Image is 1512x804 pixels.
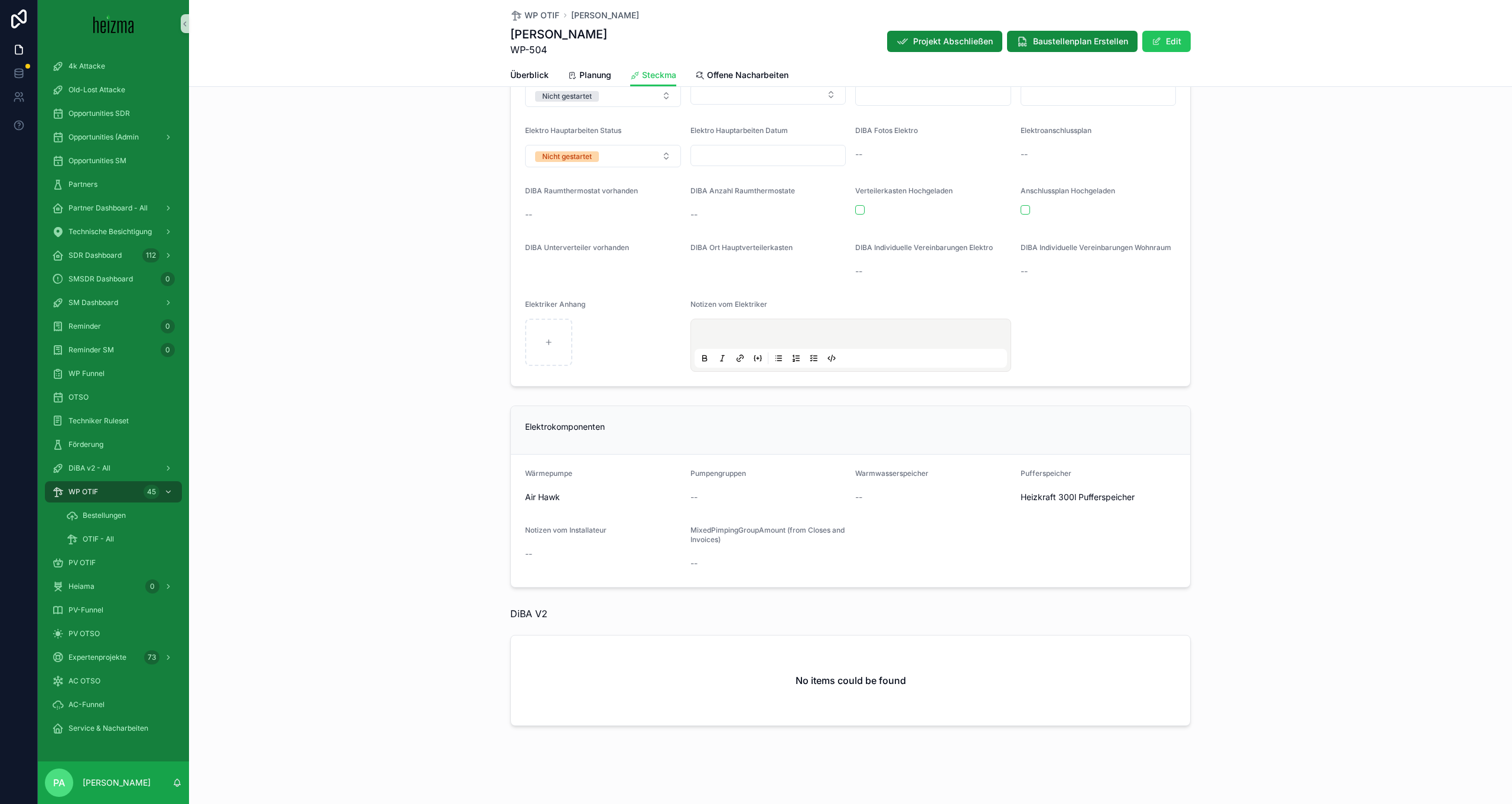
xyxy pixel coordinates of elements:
span: Opportunities (Admin [69,132,139,142]
a: Service & Nacharbeiten [45,718,182,739]
a: Partner Dashboard - All [45,197,182,219]
p: [PERSON_NAME] [83,777,151,789]
span: Elektroanschlussplan [1021,126,1091,135]
div: 0 [161,343,175,357]
span: -- [525,209,532,221]
span: Steckma [642,69,676,81]
span: Heiama [69,582,94,591]
span: Elektro Hauptarbeiten Datum [690,126,788,135]
a: SMSDR Dashboard0 [45,268,182,290]
span: PV OTSO [69,629,100,638]
a: AC OTSO [45,670,182,692]
a: WP OTIF45 [45,481,182,502]
span: OTSO [69,393,89,402]
span: Service & Nacharbeiten [69,724,148,733]
button: Projekt Abschließen [887,31,1002,52]
span: WP-504 [510,43,607,57]
a: Opportunities SDR [45,103,182,124]
div: 0 [145,579,159,594]
span: OTIF - All [83,534,114,544]
a: Techniker Ruleset [45,410,182,432]
a: Heiama0 [45,576,182,597]
span: Planung [579,69,611,81]
a: Technische Besichtigung [45,221,182,242]
a: Förderung [45,434,182,455]
span: Reminder [69,322,101,331]
a: Reminder0 [45,316,182,337]
span: SMSDR Dashboard [69,274,133,284]
img: App logo [93,14,134,33]
a: Old-Lost Attacke [45,79,182,100]
span: -- [1021,265,1028,277]
span: DIBA Ort Hauptverteilerkasten [690,243,793,252]
span: Überblick [510,69,549,81]
span: Elektro Hauptarbeiten Status [525,126,621,135]
button: Select Button [525,85,681,107]
div: scrollable content [38,47,189,754]
span: -- [855,265,862,277]
span: Partners [69,180,97,189]
span: Air Hawk [525,491,681,503]
a: Opportunities (Admin [45,127,182,148]
a: AC-Funnel [45,694,182,715]
a: Bestellungen [59,505,182,526]
span: Techniker Ruleset [69,416,129,426]
div: Nicht gestartet [542,151,592,162]
a: PV OTSO [45,623,182,644]
p: Elektrokomponenten [525,420,1176,433]
span: Förderung [69,440,103,449]
h2: No items could be found [796,673,906,688]
span: -- [525,548,532,560]
span: Old-Lost Attacke [69,85,125,95]
a: 4k Attacke [45,56,182,77]
span: Baustellenplan Erstellen [1033,35,1128,47]
a: OTSO [45,387,182,408]
a: [PERSON_NAME] [571,9,639,21]
span: Bestellungen [83,511,126,520]
button: Edit [1142,31,1191,52]
a: Reminder SM0 [45,339,182,361]
a: Überblick [510,64,549,88]
span: AC OTSO [69,676,100,686]
span: Partner Dashboard - All [69,203,148,213]
span: Notizen vom Elektriker [690,300,767,309]
span: -- [690,209,698,221]
span: Reminder SM [69,345,114,355]
span: DIBA Individuelle Vereinbarungen Elektro [855,243,993,252]
span: Notizen vom Installateur [525,526,607,534]
a: Expertenprojekte73 [45,647,182,668]
span: Technische Besichtigung [69,227,152,236]
span: SM Dashboard [69,298,118,307]
span: -- [690,491,698,503]
div: 73 [144,650,159,664]
span: WP OTIF [524,9,559,21]
span: Elektriker Anhang [525,300,585,309]
button: Baustellenplan Erstellen [1007,31,1138,52]
span: Pumpengruppen [690,469,746,478]
a: Partners [45,174,182,195]
span: Wärmepumpe [525,469,572,478]
span: Opportunities SDR [69,109,130,118]
h1: [PERSON_NAME] [510,26,607,43]
div: Nicht gestartet [542,91,592,102]
span: DIBA Fotos Elektro [855,126,918,135]
span: Heizkraft 300l Pufferspeicher [1021,491,1177,503]
span: PV-Funnel [69,605,103,615]
span: WP OTIF [69,487,98,497]
span: DIBA Anzahl Raumthermostate [690,186,795,195]
a: PV OTIF [45,552,182,573]
a: Opportunities SM [45,150,182,171]
span: -- [855,491,862,503]
span: DiBA v2 - All [69,463,110,473]
span: 4k Attacke [69,61,105,71]
span: Opportunities SM [69,156,126,166]
a: SDR Dashboard112 [45,245,182,266]
span: PV OTIF [69,558,96,568]
div: 0 [161,272,175,286]
p: DiBA V2 [510,607,548,621]
span: WP Funnel [69,369,105,378]
span: AC-Funnel [69,700,105,709]
a: Planung [568,64,611,88]
a: Steckma [630,64,676,87]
